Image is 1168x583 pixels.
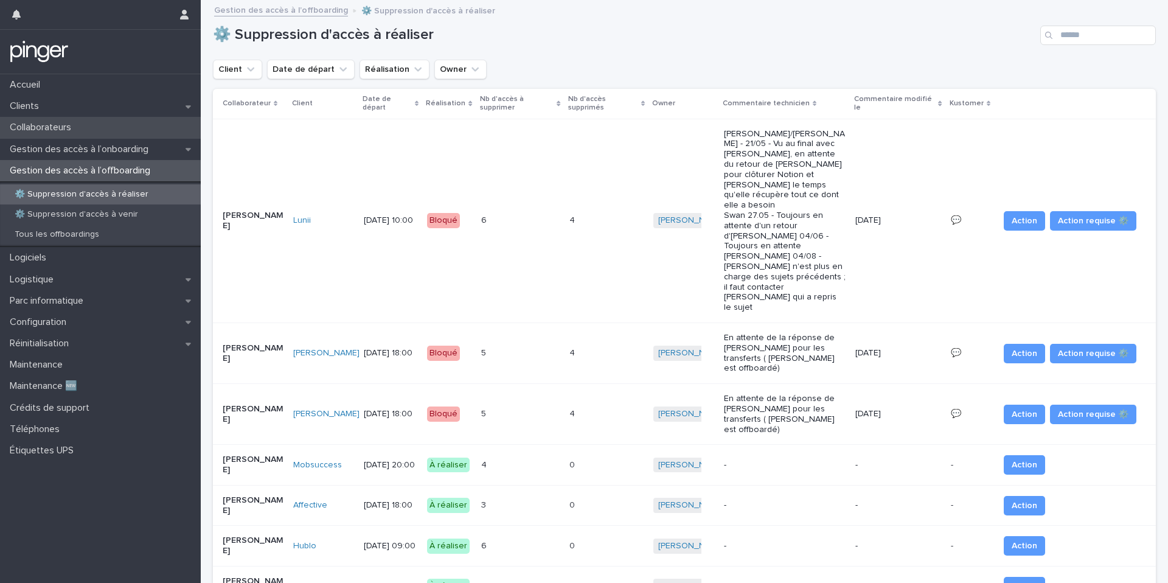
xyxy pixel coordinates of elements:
a: 💬 [951,410,961,418]
a: Mobsuccess [293,460,342,470]
p: - [855,541,916,551]
p: Configuration [5,316,76,328]
a: Gestion des accès à l’offboarding [214,2,348,16]
p: Nb d'accès à supprimer [480,93,554,115]
p: - [855,500,916,511]
a: [PERSON_NAME] [293,348,360,358]
span: Action [1012,500,1037,512]
a: Lunii [293,215,311,226]
button: Action [1004,405,1045,424]
p: [PERSON_NAME] [223,211,283,231]
a: Hublo [293,541,316,551]
p: En attente de la réponse de [PERSON_NAME] pour les transferts ( [PERSON_NAME] est offboardé) [724,394,846,435]
p: Commentaire modifié le [854,93,936,115]
p: Kustomer [950,97,984,110]
span: Action [1012,408,1037,421]
h1: ⚙️ Suppression d'accès à réaliser [213,26,1035,44]
p: [DATE] [855,348,916,358]
p: [PERSON_NAME]/[PERSON_NAME] - 21/05 - Vu au final avec [PERSON_NAME], en attente du retour de [PE... [724,129,846,313]
div: À réaliser [427,498,470,513]
p: Commentaire technicien [723,97,810,110]
button: Action requise ⚙️ [1050,344,1136,363]
tr: [PERSON_NAME]Mobsuccess [DATE] 20:00À réaliser44 00 [PERSON_NAME] ---- Action [213,445,1156,486]
p: Logiciels [5,252,56,264]
p: 3 [481,498,488,511]
p: [PERSON_NAME] [223,536,283,556]
p: 0 [569,539,577,551]
p: [DATE] 18:00 [364,500,417,511]
span: Action [1012,459,1037,471]
p: Collaborateur [223,97,271,110]
button: Action requise ⚙️ [1050,405,1136,424]
p: [PERSON_NAME] [223,455,283,475]
tr: [PERSON_NAME]Affective [DATE] 18:00À réaliser33 00 [PERSON_NAME] ---- Action [213,485,1156,526]
p: - [855,460,916,470]
p: ⚙️ Suppression d'accès à réaliser [361,3,495,16]
div: À réaliser [427,539,470,554]
p: Réalisation [426,97,465,110]
p: ⚙️ Suppression d'accès à venir [5,209,148,220]
a: 💬 [951,216,961,225]
p: En attente de la réponse de [PERSON_NAME] pour les transferts ( [PERSON_NAME] est offboardé) [724,333,846,374]
span: Action requise ⚙️ [1058,408,1128,421]
a: [PERSON_NAME] [658,215,725,226]
p: - [724,460,846,470]
p: 4 [569,346,577,358]
span: Action [1012,215,1037,227]
p: - [724,541,846,551]
p: Gestion des accès à l’offboarding [5,165,160,176]
div: Bloqué [427,407,460,422]
div: Bloqué [427,213,460,228]
p: [DATE] 09:00 [364,541,417,551]
p: - [951,458,956,470]
p: Maintenance 🆕 [5,380,87,392]
p: Crédits de support [5,402,99,414]
a: [PERSON_NAME] [293,409,360,419]
p: 4 [569,407,577,419]
p: - [951,498,956,511]
p: Étiquettes UPS [5,445,83,456]
button: Action [1004,536,1045,556]
span: Action [1012,347,1037,360]
p: 4 [569,213,577,226]
p: 5 [481,346,488,358]
button: Action [1004,344,1045,363]
tr: [PERSON_NAME][PERSON_NAME] [DATE] 18:00Bloqué55 44 [PERSON_NAME] En attente de la réponse de [PER... [213,323,1156,383]
p: Maintenance [5,359,72,371]
p: Parc informatique [5,295,93,307]
input: Search [1040,26,1156,45]
button: Owner [434,60,487,79]
button: Action requise ⚙️ [1050,211,1136,231]
p: Clients [5,100,49,112]
span: Action [1012,540,1037,552]
p: - [724,500,846,511]
p: [PERSON_NAME] [223,343,283,364]
p: [DATE] 18:00 [364,409,417,419]
button: Action [1004,211,1045,231]
p: 0 [569,458,577,470]
p: Nb d'accès supprimés [568,93,638,115]
a: [PERSON_NAME] [658,409,725,419]
p: Client [292,97,313,110]
a: 💬 [951,349,961,357]
p: 0 [569,498,577,511]
p: 6 [481,539,489,551]
tr: [PERSON_NAME]Lunii [DATE] 10:00Bloqué66 44 [PERSON_NAME] [PERSON_NAME]/[PERSON_NAME] - 21/05 - Vu... [213,119,1156,323]
a: [PERSON_NAME] [658,460,725,470]
p: ⚙️ Suppression d'accès à réaliser [5,189,158,200]
p: Accueil [5,79,50,91]
p: Gestion des accès à l’onboarding [5,144,158,155]
p: 4 [481,458,489,470]
p: Owner [652,97,675,110]
p: Date de départ [363,93,412,115]
p: Logistique [5,274,63,285]
tr: [PERSON_NAME]Hublo [DATE] 09:00À réaliser66 00 [PERSON_NAME] ---- Action [213,526,1156,567]
p: Collaborateurs [5,122,81,133]
a: [PERSON_NAME] [658,541,725,551]
p: [DATE] 10:00 [364,215,417,226]
div: À réaliser [427,458,470,473]
p: Tous les offboardings [5,229,109,240]
button: Réalisation [360,60,429,79]
button: Client [213,60,262,79]
a: [PERSON_NAME] [658,348,725,358]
